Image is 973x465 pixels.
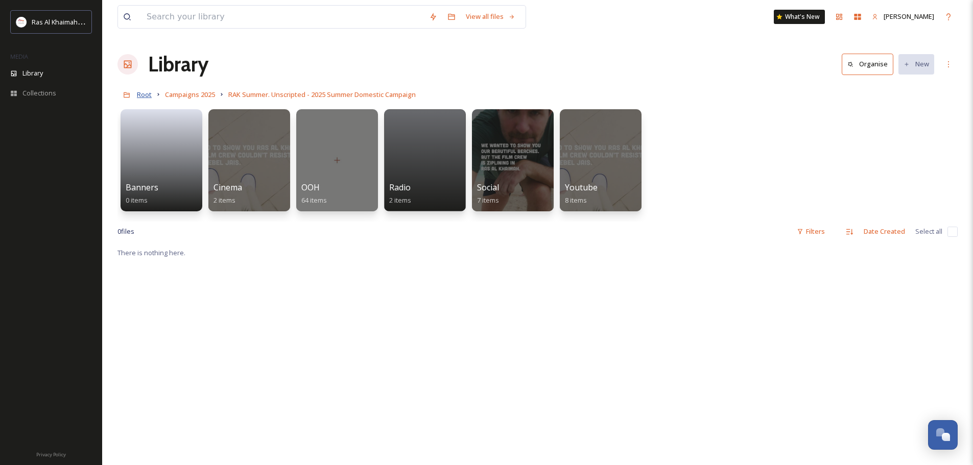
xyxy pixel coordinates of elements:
[137,90,152,99] span: Root
[165,90,215,99] span: Campaigns 2025
[228,88,416,101] a: RAK Summer. Unscripted - 2025 Summer Domestic Campaign
[884,12,934,21] span: [PERSON_NAME]
[301,183,327,205] a: OOH64 items
[126,183,158,205] a: Banners0 items
[565,183,598,205] a: Youtube8 items
[165,88,215,101] a: Campaigns 2025
[126,182,158,193] span: Banners
[32,17,176,27] span: Ras Al Khaimah Tourism Development Authority
[842,54,893,75] button: Organise
[774,10,825,24] a: What's New
[137,88,152,101] a: Root
[389,183,411,205] a: Radio2 items
[213,183,242,205] a: Cinema2 items
[565,195,587,205] span: 8 items
[36,451,66,458] span: Privacy Policy
[141,6,424,28] input: Search your library
[36,448,66,460] a: Privacy Policy
[477,182,499,193] span: Social
[461,7,520,27] a: View all files
[16,17,27,27] img: Logo_RAKTDA_RGB-01.png
[915,227,942,236] span: Select all
[477,183,499,205] a: Social7 items
[898,54,934,74] button: New
[842,54,898,75] a: Organise
[213,182,242,193] span: Cinema
[389,195,411,205] span: 2 items
[928,420,958,450] button: Open Chat
[867,7,939,27] a: [PERSON_NAME]
[792,222,830,241] div: Filters
[228,90,416,99] span: RAK Summer. Unscripted - 2025 Summer Domestic Campaign
[301,182,320,193] span: OOH
[10,53,28,60] span: MEDIA
[126,195,148,205] span: 0 items
[859,222,910,241] div: Date Created
[389,182,411,193] span: Radio
[148,49,208,80] a: Library
[117,248,185,257] span: There is nothing here.
[565,182,598,193] span: Youtube
[117,227,134,236] span: 0 file s
[213,195,235,205] span: 2 items
[22,88,56,98] span: Collections
[22,68,43,78] span: Library
[477,195,499,205] span: 7 items
[301,195,327,205] span: 64 items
